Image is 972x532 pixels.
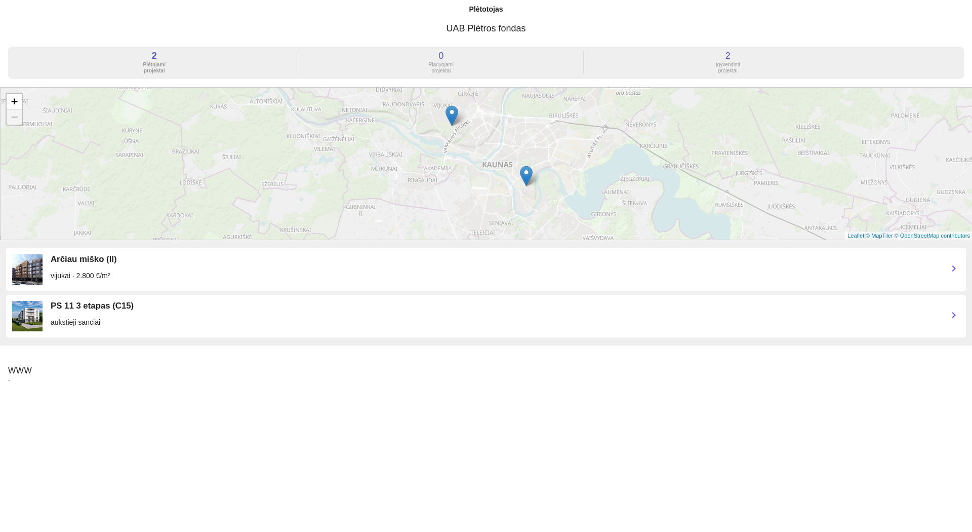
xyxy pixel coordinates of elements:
[8,18,964,39] h3: UAB Plėtros fondas
[12,254,43,285] img: 8vmt0zaqMd.png
[51,301,940,311] div: PS 11 3 etapas (C15)
[866,233,893,239] a: © MapTiler
[895,233,970,239] a: © OpenStreetMap contributors
[586,51,870,61] div: 2
[12,62,297,74] div: Plėtojami projektai
[948,315,960,323] a: chevron_right
[299,51,583,61] div: 0
[51,271,940,281] div: vijukai · 2.800 €/m²
[469,4,503,14] div: Plėtotojas
[847,233,864,239] a: Leaflet
[299,66,585,74] a: 0 Planuojamiprojektai
[12,66,299,74] a: 2 Plėtojamiprojektai
[8,376,964,385] span: -
[948,268,960,276] a: chevron_right
[51,254,940,264] div: Arčiau miško (II)
[586,62,870,74] div: Įgyvendinti projektai
[948,262,960,275] i: chevron_right
[51,317,940,327] div: aukstieji sanciai
[299,62,583,74] div: Planuojami projektai
[8,366,32,375] span: WWW
[586,66,870,74] a: 2 Įgyvendintiprojektai
[948,309,960,321] i: chevron_right
[7,109,22,125] a: Zoom out
[12,51,297,61] div: 2
[7,94,22,109] a: Zoom in
[12,301,43,331] img: vgzBq34JLE.jpg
